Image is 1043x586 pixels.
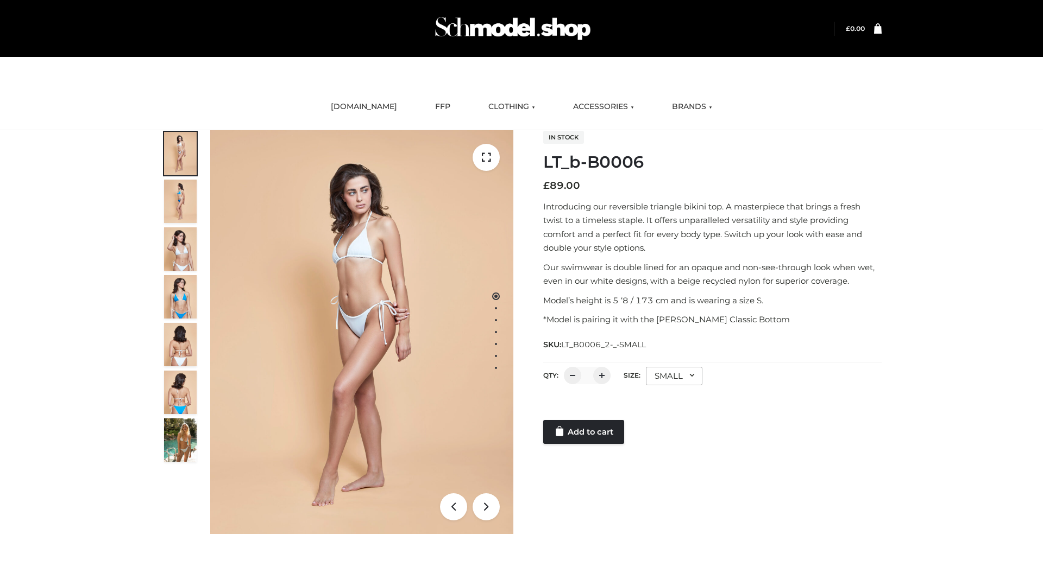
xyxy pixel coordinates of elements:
[164,227,197,271] img: ArielClassicBikiniTop_CloudNine_AzureSky_OW114ECO_3-scaled.jpg
[164,132,197,175] img: ArielClassicBikiniTop_CloudNine_AzureSky_OW114ECO_1-scaled.jpg
[543,200,882,255] p: Introducing our reversible triangle bikini top. A masterpiece that brings a fresh twist to a time...
[543,313,882,327] p: *Model is pairing it with the [PERSON_NAME] Classic Bottom
[846,24,865,33] a: £0.00
[480,95,543,119] a: CLOTHING
[561,340,646,349] span: LT_B0006_2-_-SMALL
[431,7,594,50] img: Schmodel Admin 964
[543,260,882,288] p: Our swimwear is double lined for an opaque and non-see-through look when wet, even in our white d...
[543,131,584,144] span: In stock
[543,180,580,192] bdi: 89.00
[646,367,702,385] div: SMALL
[543,152,882,172] h1: LT_b-B0006
[543,294,882,308] p: Model’s height is 5 ‘8 / 173 cm and is wearing a size S.
[846,24,850,33] span: £
[164,180,197,223] img: ArielClassicBikiniTop_CloudNine_AzureSky_OW114ECO_2-scaled.jpg
[164,323,197,366] img: ArielClassicBikiniTop_CloudNine_AzureSky_OW114ECO_7-scaled.jpg
[164,371,197,414] img: ArielClassicBikiniTop_CloudNine_AzureSky_OW114ECO_8-scaled.jpg
[164,275,197,319] img: ArielClassicBikiniTop_CloudNine_AzureSky_OW114ECO_4-scaled.jpg
[543,180,550,192] span: £
[210,130,513,534] img: ArielClassicBikiniTop_CloudNine_AzureSky_OW114ECO_1
[624,371,640,379] label: Size:
[543,420,624,444] a: Add to cart
[543,338,647,351] span: SKU:
[664,95,720,119] a: BRANDS
[543,371,558,379] label: QTY:
[323,95,405,119] a: [DOMAIN_NAME]
[427,95,458,119] a: FFP
[846,24,865,33] bdi: 0.00
[164,418,197,462] img: Arieltop_CloudNine_AzureSky2.jpg
[565,95,642,119] a: ACCESSORIES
